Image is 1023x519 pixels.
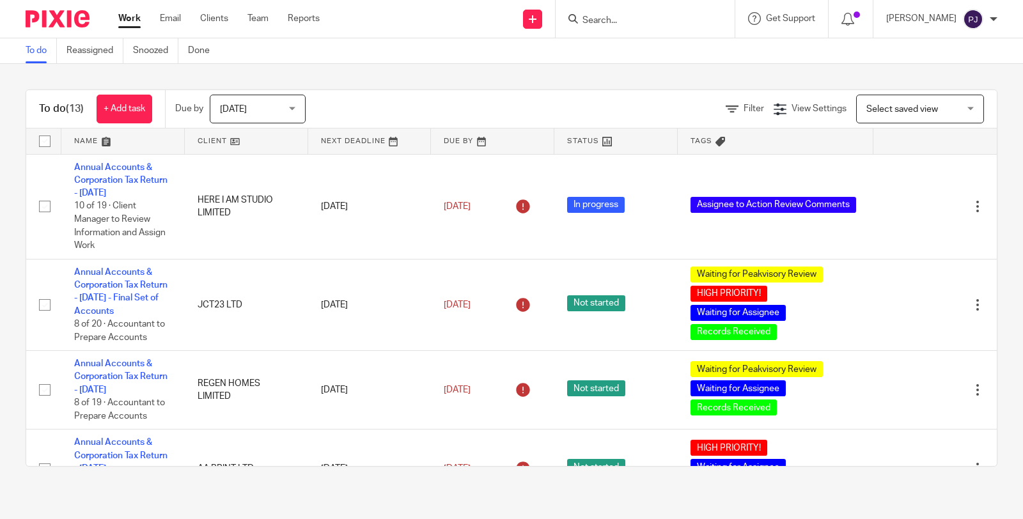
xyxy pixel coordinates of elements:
[26,38,57,63] a: To do
[160,12,181,25] a: Email
[866,105,938,114] span: Select saved view
[444,464,471,473] span: [DATE]
[97,95,152,123] a: + Add task
[567,380,625,396] span: Not started
[185,430,308,508] td: AA PRINT LTD
[691,267,823,283] span: Waiting for Peakvisory Review
[691,440,767,456] span: HIGH PRIORITY!
[74,359,168,394] a: Annual Accounts & Corporation Tax Return - [DATE]
[581,15,696,27] input: Search
[188,38,219,63] a: Done
[691,399,777,415] span: Records Received
[308,351,432,430] td: [DATE]
[185,259,308,350] td: JCT23 LTD
[74,320,165,342] span: 8 of 20 · Accountant to Prepare Accounts
[288,12,320,25] a: Reports
[691,286,767,302] span: HIGH PRIORITY!
[792,104,847,113] span: View Settings
[74,268,168,316] a: Annual Accounts & Corporation Tax Return - [DATE] - Final Set of Accounts
[886,12,957,25] p: [PERSON_NAME]
[963,9,983,29] img: svg%3E
[220,105,247,114] span: [DATE]
[691,305,786,321] span: Waiting for Assignee
[133,38,178,63] a: Snoozed
[175,102,203,115] p: Due by
[444,385,471,394] span: [DATE]
[39,102,84,116] h1: To do
[766,14,815,23] span: Get Support
[444,202,471,211] span: [DATE]
[308,430,432,508] td: [DATE]
[691,137,712,144] span: Tags
[66,38,123,63] a: Reassigned
[308,154,432,259] td: [DATE]
[66,104,84,114] span: (13)
[691,459,786,475] span: Waiting for Assignee
[691,361,823,377] span: Waiting for Peakvisory Review
[567,197,625,213] span: In progress
[118,12,141,25] a: Work
[26,10,90,27] img: Pixie
[691,324,777,340] span: Records Received
[567,295,625,311] span: Not started
[74,202,166,251] span: 10 of 19 · Client Manager to Review Information and Assign Work
[308,259,432,350] td: [DATE]
[444,300,471,309] span: [DATE]
[744,104,764,113] span: Filter
[74,438,168,473] a: Annual Accounts & Corporation Tax Return - [DATE]
[185,351,308,430] td: REGEN HOMES LIMITED
[691,197,856,213] span: Assignee to Action Review Comments
[185,154,308,259] td: HERE I AM STUDIO LIMITED
[200,12,228,25] a: Clients
[247,12,269,25] a: Team
[74,398,165,421] span: 8 of 19 · Accountant to Prepare Accounts
[691,380,786,396] span: Waiting for Assignee
[567,459,625,475] span: Not started
[74,163,168,198] a: Annual Accounts & Corporation Tax Return - [DATE]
